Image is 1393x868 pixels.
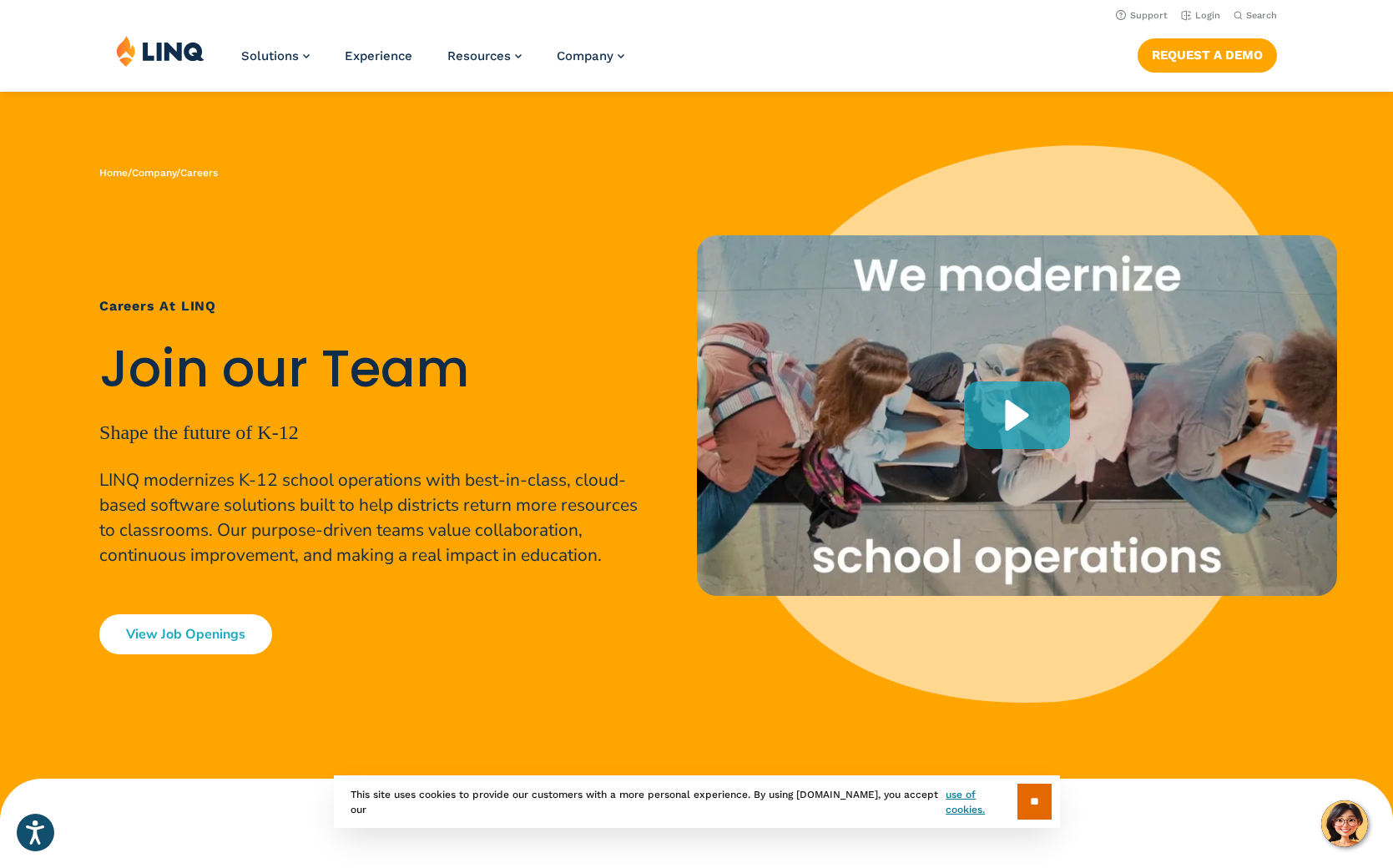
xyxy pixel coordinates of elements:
p: LINQ modernizes K-12 school operations with best-in-class, cloud-based software solutions built t... [99,467,639,568]
div: This site uses cookies to provide our customers with a more personal experience. By using [DOMAIN... [334,775,1060,828]
a: Experience [345,48,412,63]
span: Search [1246,10,1277,21]
p: Shape the future of K-12 [99,417,639,447]
div: Play [964,381,1070,449]
a: Resources [447,48,522,63]
a: use of cookies. [946,787,1017,817]
a: View Job Openings [99,614,272,654]
nav: Primary Navigation [241,35,624,90]
span: Solutions [241,48,299,63]
a: Login [1181,10,1220,21]
a: Request a Demo [1138,38,1277,72]
button: Hello, have a question? Let’s chat. [1321,800,1368,847]
button: Open Search Bar [1234,9,1277,22]
h2: Join our Team [99,340,639,399]
a: Support [1116,10,1168,21]
a: Company [132,167,176,179]
nav: Button Navigation [1138,35,1277,72]
a: Solutions [241,48,310,63]
img: LINQ | K‑12 Software [116,35,204,67]
span: / / [99,167,218,179]
h1: Careers at LINQ [99,296,639,316]
span: Company [557,48,613,63]
a: Company [557,48,624,63]
a: Home [99,167,128,179]
span: Resources [447,48,511,63]
span: Careers [180,167,218,179]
